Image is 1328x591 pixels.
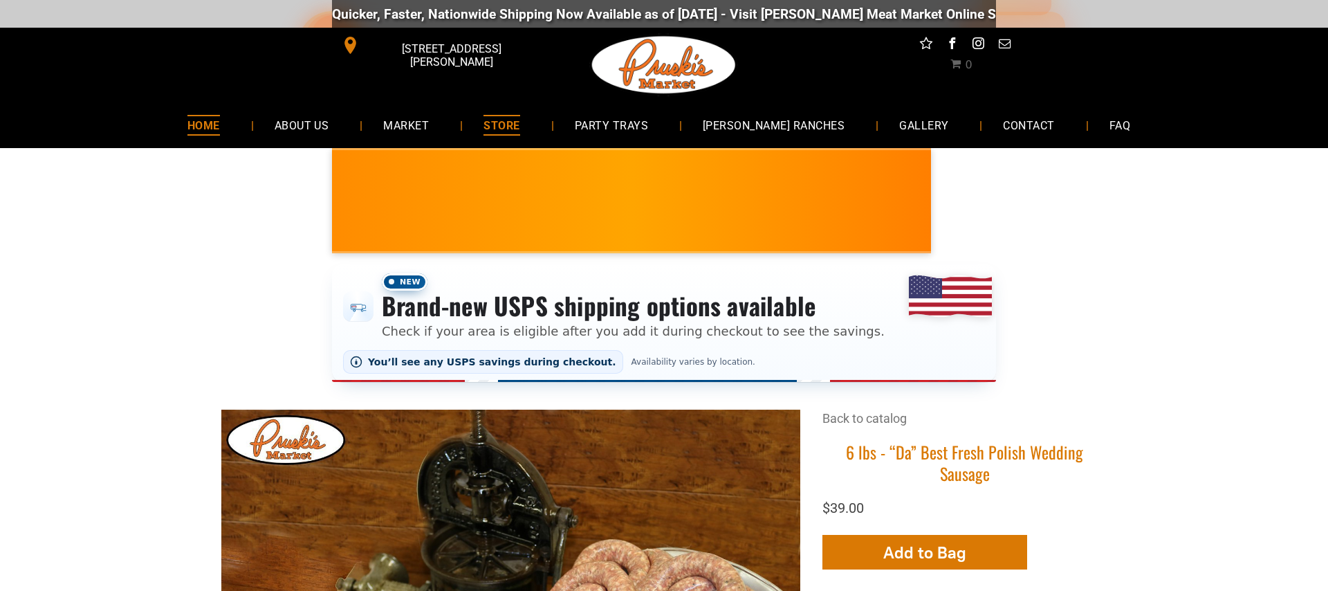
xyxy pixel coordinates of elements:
a: [STREET_ADDRESS][PERSON_NAME] [332,35,544,56]
p: Check if your area is eligible after you add it during checkout to see the savings. [382,322,885,340]
span: You’ll see any USPS savings during checkout. [368,356,616,367]
span: Availability varies by location. [629,357,758,367]
span: HOME [187,115,220,135]
a: facebook [943,35,961,56]
a: PARTY TRAYS [554,107,669,143]
div: Breadcrumbs [822,410,1107,441]
h1: 6 lbs - “Da” Best Fresh Polish Wedding Sausage [822,442,1107,484]
a: CONTACT [982,107,1075,143]
a: [PERSON_NAME] RANCHES [682,107,865,143]
a: STORE [463,107,540,143]
button: Add to Bag [822,535,1027,570]
a: FAQ [1089,107,1151,143]
a: email [996,35,1014,56]
span: Add to Bag [883,543,966,563]
img: Pruski-s+Market+HQ+Logo2-1920w.png [589,28,739,102]
span: New [382,273,427,291]
span: 0 [965,58,972,71]
a: MARKET [362,107,450,143]
a: GALLERY [878,107,969,143]
span: [STREET_ADDRESS][PERSON_NAME] [362,35,541,75]
div: Shipping options announcement [332,264,996,382]
a: ABOUT US [254,107,350,143]
a: Social network [917,35,935,56]
div: Quicker, Faster, Nationwide Shipping Now Available as of [DATE] - Visit [PERSON_NAME] Meat Market... [332,6,1170,22]
a: instagram [970,35,988,56]
a: Back to catalog [822,411,907,426]
span: $39.00 [822,500,864,516]
h3: Brand-new USPS shipping options available [382,291,885,321]
a: HOME [167,107,241,143]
